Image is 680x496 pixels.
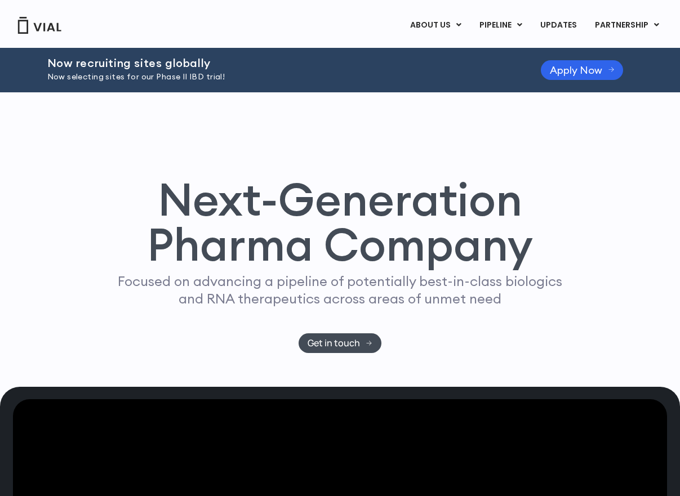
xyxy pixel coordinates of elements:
h2: Now recruiting sites globally [47,57,513,69]
img: Vial Logo [17,17,62,34]
a: PIPELINEMenu Toggle [470,16,531,35]
a: PARTNERSHIPMenu Toggle [586,16,668,35]
h1: Next-Generation Pharma Company [96,177,584,267]
a: UPDATES [531,16,585,35]
a: Get in touch [299,333,381,353]
a: Apply Now [541,60,624,80]
p: Now selecting sites for our Phase II IBD trial! [47,71,513,83]
p: Focused on advancing a pipeline of potentially best-in-class biologics and RNA therapeutics acros... [113,272,567,307]
a: ABOUT USMenu Toggle [401,16,470,35]
span: Apply Now [550,66,602,74]
span: Get in touch [308,339,360,347]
